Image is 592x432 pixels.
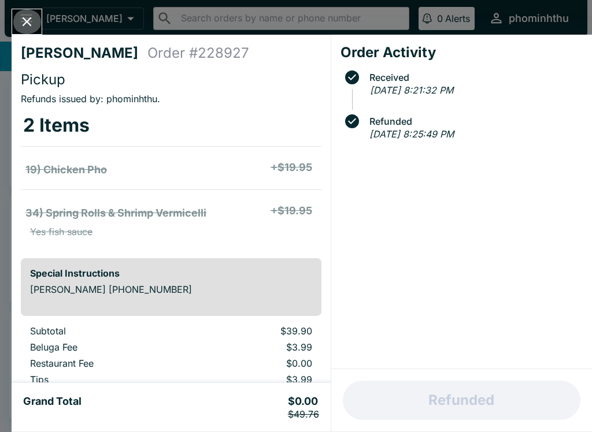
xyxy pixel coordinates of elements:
p: $3.99 [198,374,312,385]
span: Refunds issued by: phominhthu . [21,93,160,105]
table: orders table [21,325,321,406]
h5: $0.00 [288,394,319,420]
p: Yes fish sauce [30,226,92,237]
p: $0.00 [198,357,312,369]
p: $49.76 [288,408,319,420]
h4: Order Activity [341,44,583,61]
p: Tips [30,374,180,385]
h5: 19) Chicken Pho [25,163,107,177]
h6: Special Instructions [30,267,312,279]
h5: + $19.95 [271,204,312,218]
span: Refunded [364,116,583,126]
h5: Grand Total [23,394,82,420]
table: orders table [21,105,321,249]
h3: 2 Items [23,114,90,137]
p: [PERSON_NAME] [PHONE_NUMBER] [30,284,312,295]
p: $39.90 [198,325,312,337]
button: Close [12,9,42,34]
h5: + $19.95 [271,161,312,174]
span: Pickup [21,71,65,88]
em: [DATE] 8:25:49 PM [369,128,454,140]
h4: Order # 228927 [147,44,249,62]
em: [DATE] 8:21:32 PM [370,84,453,96]
p: Restaurant Fee [30,357,180,369]
h4: [PERSON_NAME] [21,44,147,62]
span: Received [364,72,583,83]
h5: 34) Spring Rolls & Shrimp Vermicelli [25,206,206,220]
p: Subtotal [30,325,180,337]
p: $3.99 [198,341,312,353]
p: Beluga Fee [30,341,180,353]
